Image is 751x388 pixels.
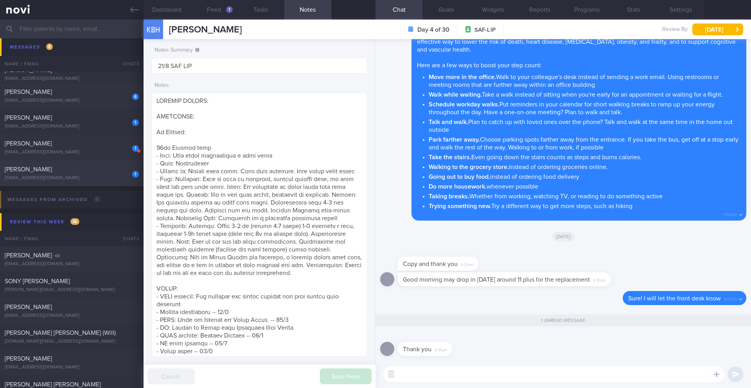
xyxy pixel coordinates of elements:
[429,174,490,180] strong: Going out to buy food.
[5,194,102,205] div: Messages from Archived
[403,261,458,267] span: Copy and thank you
[132,171,139,178] div: 1
[226,6,233,13] div: 1
[142,15,165,45] div: KBH
[132,42,139,48] div: 1
[429,92,482,98] strong: Walk while waiting.
[429,171,741,181] li: instead of ordering food delivery
[5,76,139,82] div: [EMAIL_ADDRESS][DOMAIN_NAME]
[429,190,741,200] li: Whether from working, watching TV, or reading to do something active
[724,295,737,302] span: 9:05am
[724,210,737,217] span: 11:58pm
[429,200,741,210] li: Try a different way to get more steps, such as hiking
[593,276,605,283] span: 8:39am
[5,37,52,43] span: [PERSON_NAME]
[5,339,139,345] div: [DOMAIN_NAME][EMAIL_ADDRESS][DOMAIN_NAME]
[155,47,364,54] label: Notes Summary
[5,124,139,129] div: [EMAIL_ADDRESS][DOMAIN_NAME]
[132,145,139,152] div: 1
[429,151,741,161] li: Even going down the stairs counts as steps and burns calories.
[474,26,496,34] span: SAF-LIP
[5,166,52,172] span: [PERSON_NAME]
[429,74,496,80] strong: Move more in the office.
[429,119,468,125] strong: Talk and walk.
[403,277,590,283] span: Good morning may drop in [DATE] around 11 plus for the replacement
[5,261,139,267] div: [EMAIL_ADDRESS][DOMAIN_NAME]
[429,116,741,134] li: Plan to catch up with loved ones over the phone? Talk and walk at the same time in the home out o...
[5,252,52,259] span: [PERSON_NAME]
[5,356,52,362] span: [PERSON_NAME]
[403,346,431,352] span: Thank you
[5,381,101,388] span: [PERSON_NAME] [PERSON_NAME]
[155,82,364,89] label: Notes
[429,181,741,190] li: whenever possible
[5,313,139,319] div: [EMAIL_ADDRESS][DOMAIN_NAME]
[429,154,471,160] strong: Take the stairs.
[5,98,139,104] div: [EMAIL_ADDRESS][DOMAIN_NAME]
[5,278,70,284] span: SONY [PERSON_NAME]
[5,365,139,370] div: [EMAIL_ADDRESS][DOMAIN_NAME]
[429,101,499,108] strong: Schedule workday walks.
[429,137,480,143] strong: Park farther away.
[662,26,688,33] span: Review By
[692,23,743,35] button: [DATE]
[132,64,139,70] div: 1
[132,119,139,126] div: 1
[429,89,741,99] li: Take a walk instead of sitting when you're early for an appointment or waiting for a flight.
[169,25,242,34] span: [PERSON_NAME]
[94,196,101,203] span: 0
[70,218,79,225] span: 36
[461,260,473,268] span: 6:32am
[417,31,736,53] span: Challenge yourself to achieve at least 7,000 steps per day. Regularly achieving higher daily step...
[132,93,139,100] div: 4
[112,231,144,246] div: Chats
[429,71,741,89] li: Walk to your colleague's desk instead of sending a work email. Using restrooms or meeting rooms t...
[429,203,491,209] strong: Trying something new.
[429,193,469,199] strong: Taking breaks.
[5,175,139,181] div: [EMAIL_ADDRESS][DOMAIN_NAME]
[5,330,116,336] span: [PERSON_NAME] [PERSON_NAME] (Will)
[429,183,487,190] strong: Do more housework.
[552,232,575,241] span: [DATE]
[5,149,139,155] div: [EMAIL_ADDRESS][DOMAIN_NAME]
[429,99,741,116] li: Put reminders in your calendar for short walking breaks to ramp up your energy throughout the day...
[8,217,81,227] div: Review this week
[429,134,741,151] li: Choose parking spots farther away from the entrance. If you take the bus, get off at a stop early...
[5,46,139,52] div: [EMAIL_ADDRESS][DOMAIN_NAME]
[5,287,139,293] div: [PERSON_NAME][EMAIL_ADDRESS][DOMAIN_NAME]
[5,140,52,147] span: [PERSON_NAME]
[628,295,721,302] span: Sure! I will let the front desk know
[5,89,52,95] span: [PERSON_NAME]
[5,59,101,73] span: [PERSON_NAME] [PERSON_NAME] [PERSON_NAME]
[417,26,449,34] strong: Day 4 of 30
[5,304,52,310] span: [PERSON_NAME]
[417,62,542,68] span: Here are a few ways to boost your step count:
[429,161,741,171] li: Instead of ordering groceries online.
[435,345,447,353] span: 9:38am
[429,164,509,170] strong: Walking to the grocery store.
[5,115,52,121] span: [PERSON_NAME]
